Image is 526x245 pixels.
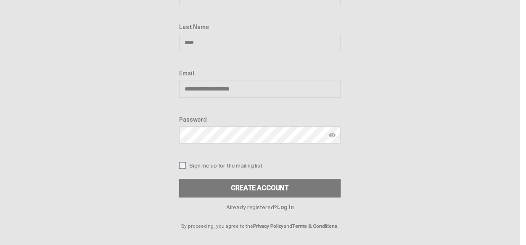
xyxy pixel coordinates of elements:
[179,204,341,210] p: Already registered?
[179,24,341,30] label: Last Name
[277,203,293,211] a: Log In
[179,70,341,77] label: Email
[179,162,341,169] label: Sign me up for the mailing list
[231,185,289,192] div: Create Account
[179,116,341,123] label: Password
[253,223,283,229] a: Privacy Policy
[329,132,336,138] img: Show password
[179,179,341,197] button: Create Account
[179,162,186,169] input: Sign me up for the mailing list
[179,210,341,229] p: By proceeding, you agree to the and .
[292,223,338,229] a: Terms & Conditions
